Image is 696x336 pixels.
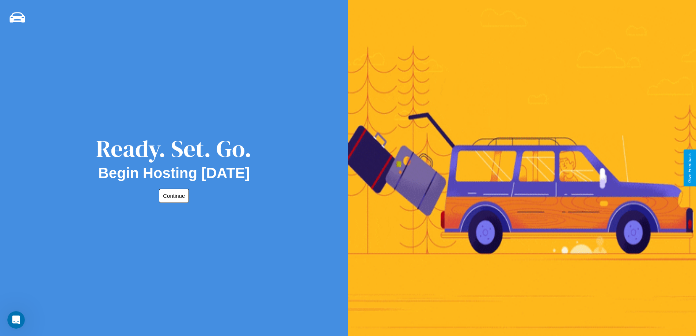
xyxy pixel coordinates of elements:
[96,132,252,165] div: Ready. Set. Go.
[687,153,692,183] div: Give Feedback
[159,189,189,203] button: Continue
[7,311,25,329] iframe: Intercom live chat
[98,165,250,181] h2: Begin Hosting [DATE]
